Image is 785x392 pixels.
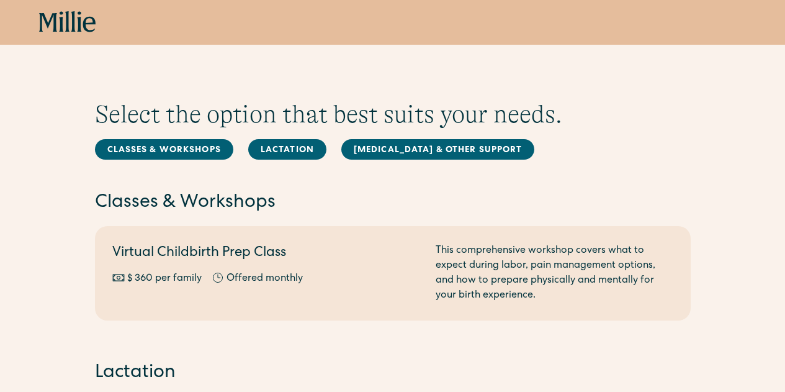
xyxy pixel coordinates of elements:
div: $ 360 per family [127,271,202,286]
a: Classes & Workshops [95,139,233,160]
div: This comprehensive workshop covers what to expect during labor, pain management options, and how ... [436,244,673,303]
h2: Classes & Workshops [95,190,691,216]
a: Virtual Childbirth Prep Class$ 360 per familyOffered monthlyThis comprehensive workshop covers wh... [95,226,691,321]
div: Offered monthly [227,271,303,286]
a: [MEDICAL_DATA] & Other Support [341,139,535,160]
h2: Lactation [95,360,691,386]
a: Lactation [248,139,326,160]
h2: Virtual Childbirth Prep Class [112,244,421,264]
